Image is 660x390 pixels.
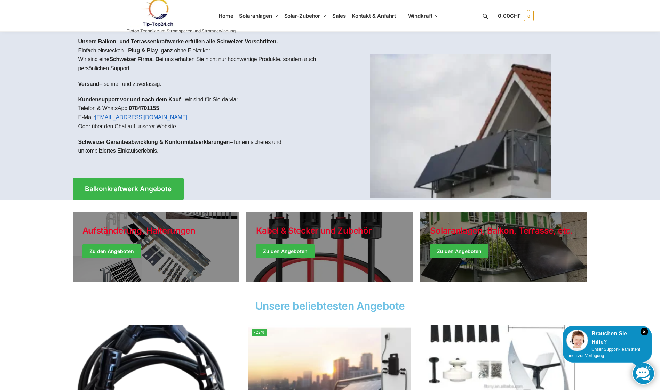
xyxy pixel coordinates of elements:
[78,139,230,145] strong: Schweizer Garantieabwicklung & Konformitätserklärungen
[73,178,184,200] a: Balkonkraftwerk Angebote
[524,11,534,21] span: 0
[73,212,240,282] a: Holiday Style
[510,13,521,19] span: CHF
[498,6,533,26] a: 0,00CHF 0
[78,55,325,73] p: Wir sind eine ei uns erhalten Sie nicht nur hochwertige Produkte, sondern auch persönlichen Support.
[78,81,100,87] strong: Versand
[566,330,588,351] img: Customer service
[420,212,587,282] a: Winter Jackets
[78,95,325,131] p: – wir sind für Sie da via: Telefon & WhatsApp: E-Mail: Oder über den Chat auf unserer Website.
[498,13,520,19] span: 0,00
[281,0,329,32] a: Solar-Zubehör
[78,97,181,103] strong: Kundensupport vor und nach dem Kauf
[641,328,648,335] i: Schließen
[246,212,413,282] a: Holiday Style
[128,48,158,54] strong: Plug & Play
[109,56,159,62] strong: Schweizer Firma. B
[284,13,320,19] span: Solar-Zubehör
[370,54,551,198] img: Home 1
[73,32,330,168] div: Einfach einstecken – , ganz ohne Elektriker.
[332,13,346,19] span: Sales
[239,13,272,19] span: Solaranlagen
[349,0,405,32] a: Kontakt & Anfahrt
[95,114,188,120] a: [EMAIL_ADDRESS][DOMAIN_NAME]
[566,347,640,358] span: Unser Support-Team steht Ihnen zur Verfügung
[566,330,648,346] div: Brauchen Sie Hilfe?
[129,105,159,111] strong: 0784701155
[78,39,278,44] strong: Unsere Balkon- und Terrassenkraftwerke erfüllen alle Schweizer Vorschriften.
[408,13,432,19] span: Windkraft
[329,0,349,32] a: Sales
[236,0,281,32] a: Solaranlagen
[85,186,172,192] span: Balkonkraftwerk Angebote
[352,13,396,19] span: Kontakt & Anfahrt
[405,0,442,32] a: Windkraft
[78,138,325,155] p: – für ein sicheres und unkompliziertes Einkaufserlebnis.
[127,29,236,33] p: Tiptop Technik zum Stromsparen und Stromgewinnung
[73,301,588,311] h2: Unsere beliebtesten Angebote
[78,80,325,89] p: – schnell und zuverlässig.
